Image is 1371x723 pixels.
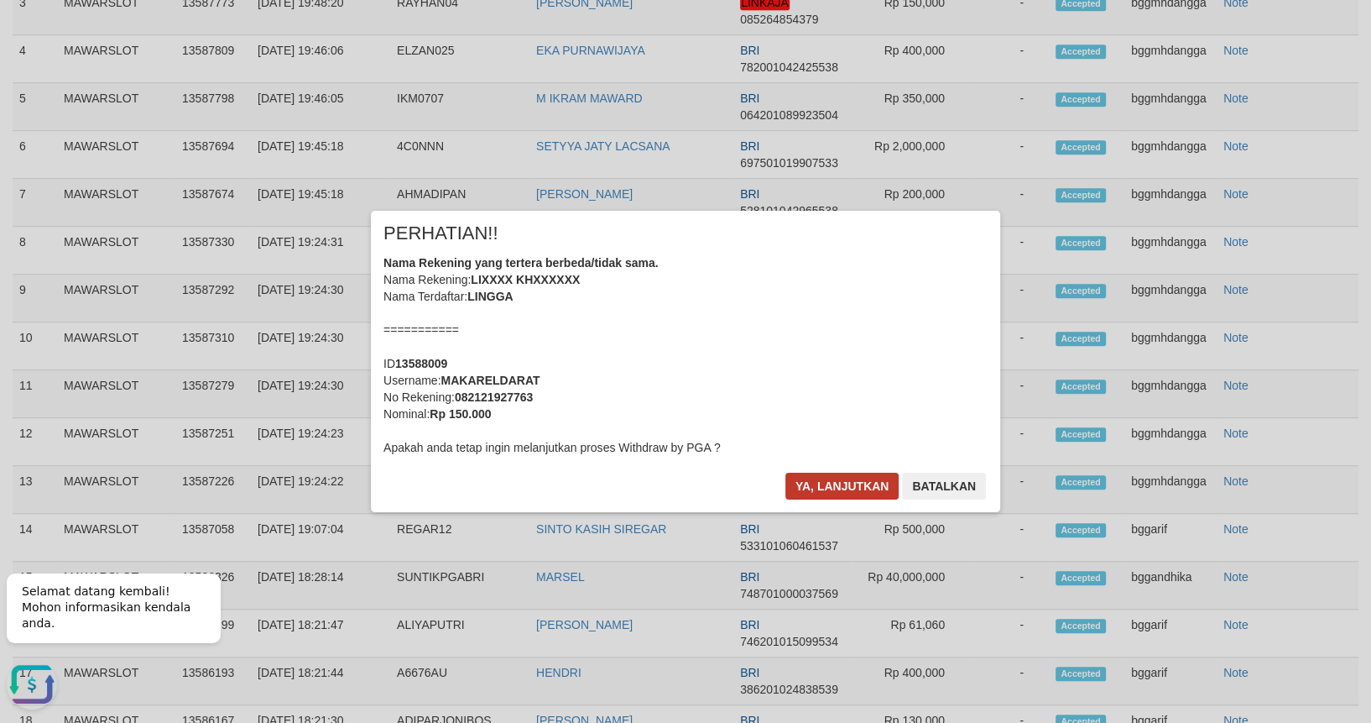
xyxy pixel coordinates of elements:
span: PERHATIAN!! [383,225,498,242]
b: 082121927763 [455,390,533,404]
div: Nama Rekening: Nama Terdaftar: =========== ID Username: No Rekening: Nominal: Apakah anda tetap i... [383,254,988,456]
b: LINGGA [467,290,513,303]
b: Rp 150.000 [430,407,491,421]
b: LIXXXX KHXXXXXX [471,273,580,286]
b: MAKARELDARAT [440,374,540,387]
button: Ya, lanjutkan [785,473,899,500]
b: 13588009 [395,357,447,370]
button: Open LiveChat chat widget [7,101,57,151]
button: Batalkan [902,473,986,500]
span: Selamat datang kembali! Mohon informasikan kendala anda. [22,26,190,71]
b: Nama Rekening yang tertera berbeda/tidak sama. [383,256,659,270]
